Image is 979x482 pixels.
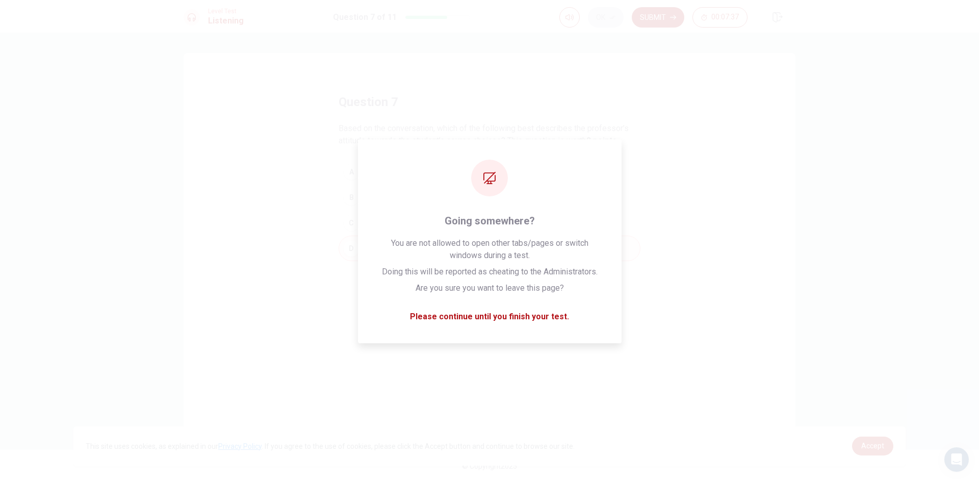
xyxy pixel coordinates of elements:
button: BIndifferent [339,185,640,210]
div: D [343,240,359,257]
span: Level Test [208,8,244,15]
span: 00:07:37 [711,13,739,21]
button: Submit [632,7,684,28]
span: Accept [861,442,884,450]
span: Indifferent [364,191,401,204]
b: 2 points [586,136,617,145]
div: B [343,189,359,206]
h1: Question 7 of 11 [333,11,397,23]
a: Privacy Policy [218,442,262,450]
span: Supportive [364,166,402,178]
button: 00:07:37 [692,7,748,28]
div: A [343,164,359,180]
button: DHesitant [339,236,640,261]
h4: question 7 [339,94,398,110]
span: Hesitant [364,242,394,255]
button: CCritical [339,210,640,236]
span: Critical [364,217,388,229]
div: cookieconsent [73,426,906,466]
span: Based on the conversation, which of the following best describes the professor’s attitude towards... [339,122,640,147]
div: C [343,215,359,231]
h1: Listening [208,15,244,27]
span: © Copyright 2025 [462,462,517,470]
div: Open Intercom Messenger [944,447,969,472]
span: This site uses cookies, as explained in our . If you agree to the use of cookies, please click th... [86,442,575,450]
button: ASupportive [339,159,640,185]
a: dismiss cookie message [852,437,893,455]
